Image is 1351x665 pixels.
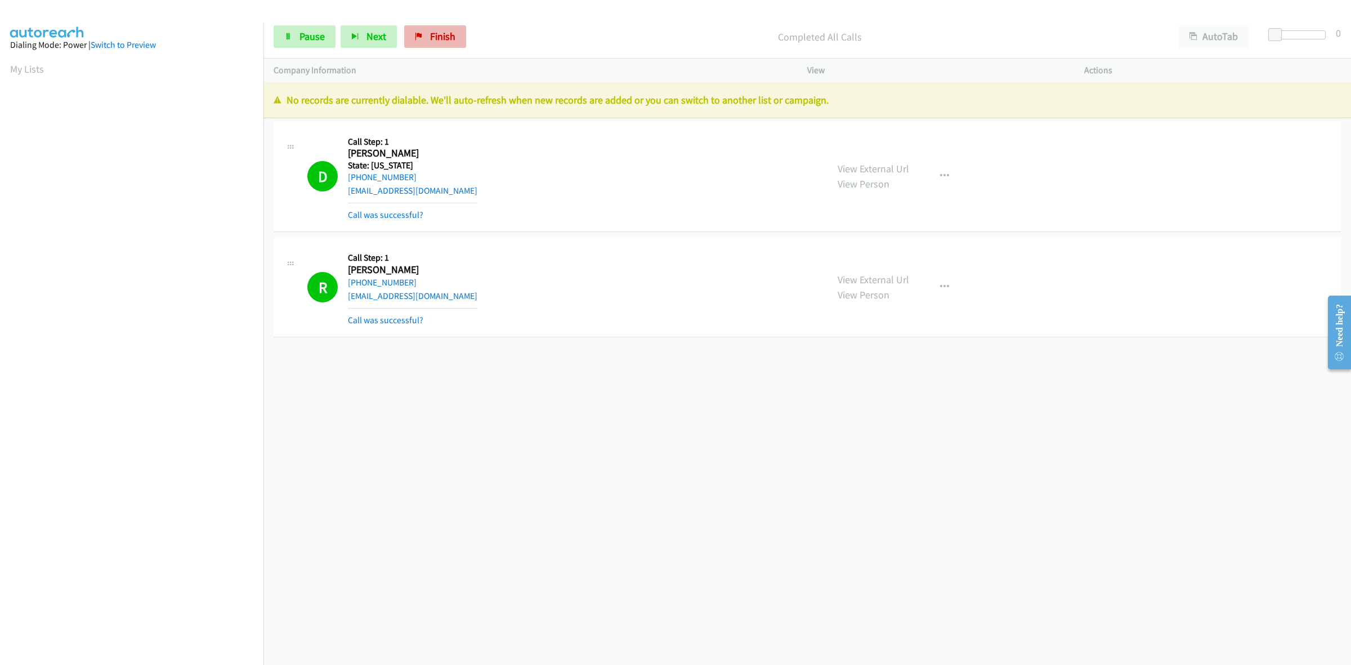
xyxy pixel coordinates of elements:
h2: [PERSON_NAME] [348,147,463,160]
iframe: Dialpad [10,87,263,622]
div: 0 [1336,25,1341,41]
p: Company Information [274,64,787,77]
a: [PHONE_NUMBER] [348,172,417,182]
button: Next [341,25,397,48]
p: No records are currently dialable. We'll auto-refresh when new records are added or you can switc... [274,92,1341,108]
a: View External Url [838,273,909,286]
button: AutoTab [1179,25,1249,48]
a: Pause [274,25,335,48]
span: Finish [430,30,455,43]
span: Next [366,30,386,43]
div: Dialing Mode: Power | [10,38,253,52]
a: Finish [404,25,466,48]
div: Delay between calls (in seconds) [1274,30,1326,39]
p: Completed All Calls [481,29,1158,44]
a: Call was successful? [348,209,423,220]
p: View [807,64,1064,77]
a: View Person [838,177,889,190]
h1: D [307,161,338,191]
a: Call was successful? [348,315,423,325]
a: [EMAIL_ADDRESS][DOMAIN_NAME] [348,185,477,196]
p: Actions [1084,64,1341,77]
h2: [PERSON_NAME] [348,264,463,276]
a: Switch to Preview [91,39,156,50]
a: My Lists [10,63,44,75]
h5: State: [US_STATE] [348,160,477,171]
h5: Call Step: 1 [348,136,477,148]
a: View Person [838,288,889,301]
a: [PHONE_NUMBER] [348,277,417,288]
h5: Call Step: 1 [348,252,477,264]
a: [EMAIL_ADDRESS][DOMAIN_NAME] [348,291,477,301]
iframe: Resource Center [1318,288,1351,377]
a: View External Url [838,162,909,175]
h1: R [307,272,338,302]
span: Pause [299,30,325,43]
